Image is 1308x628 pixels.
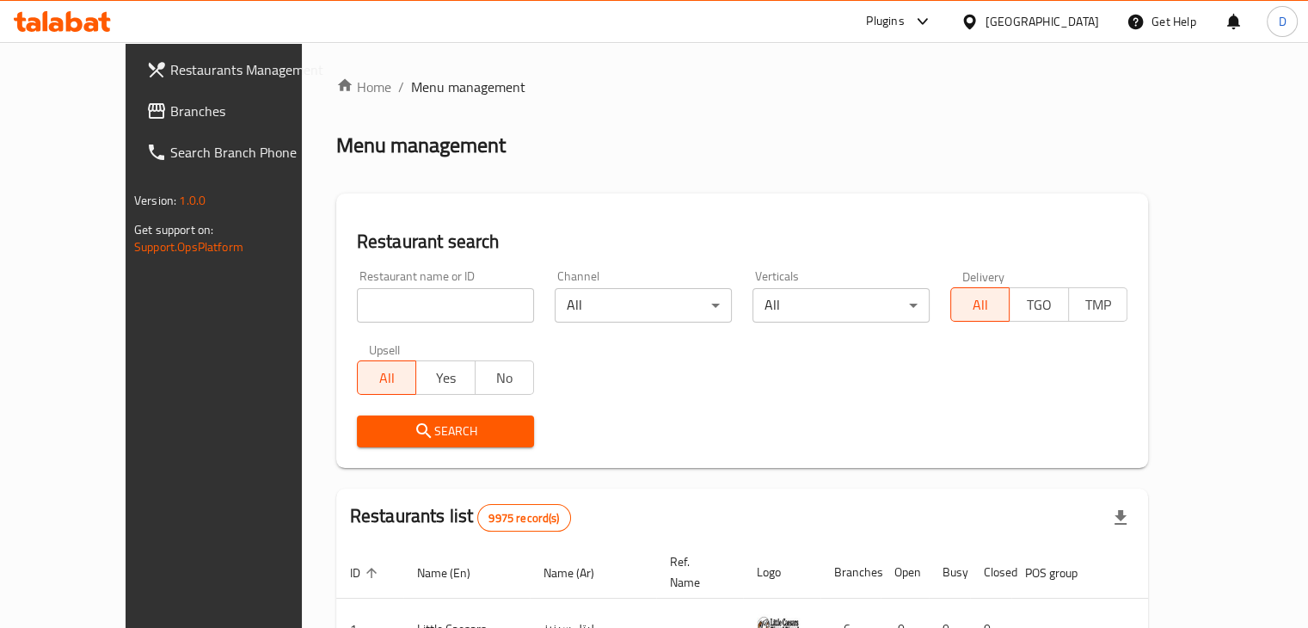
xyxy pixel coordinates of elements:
span: TGO [1016,292,1061,317]
span: D [1278,12,1286,31]
span: Name (Ar) [543,563,617,583]
span: All [958,292,1003,317]
div: Total records count [477,504,570,532]
span: Menu management [411,77,525,97]
a: Branches [132,90,344,132]
span: 1.0.0 [179,189,206,212]
span: Search Branch Phone [170,142,330,163]
div: Export file [1100,497,1141,539]
span: 9975 record(s) [478,510,569,526]
h2: Menu management [336,132,506,159]
h2: Restaurants list [350,503,571,532]
h2: Restaurant search [357,229,1127,255]
nav: breadcrumb [336,77,1148,97]
th: Open [881,546,929,599]
span: Search [371,421,520,442]
span: TMP [1076,292,1121,317]
span: Ref. Name [670,551,722,593]
span: ID [350,563,383,583]
li: / [398,77,404,97]
div: Plugins [866,11,904,32]
th: Logo [743,546,820,599]
th: Branches [820,546,881,599]
span: POS group [1025,563,1100,583]
span: Get support on: [134,219,213,241]
div: All [752,288,930,323]
a: Home [336,77,391,97]
span: No [482,366,527,391]
div: All [555,288,732,323]
span: Yes [423,366,468,391]
span: Branches [170,101,330,121]
button: All [950,287,1010,322]
th: Closed [970,546,1011,599]
button: TMP [1068,287,1127,322]
span: Restaurants Management [170,59,330,80]
a: Restaurants Management [132,49,344,90]
span: All [365,366,409,391]
a: Search Branch Phone [132,132,344,173]
button: No [475,360,534,395]
button: Search [357,416,534,447]
span: Version: [134,189,176,212]
div: [GEOGRAPHIC_DATA] [986,12,1099,31]
button: Yes [415,360,475,395]
button: TGO [1009,287,1068,322]
a: Support.OpsPlatform [134,236,243,258]
span: Name (En) [417,563,493,583]
label: Upsell [369,343,401,355]
input: Search for restaurant name or ID.. [357,288,534,323]
button: All [357,360,416,395]
label: Delivery [962,270,1005,282]
th: Busy [929,546,970,599]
